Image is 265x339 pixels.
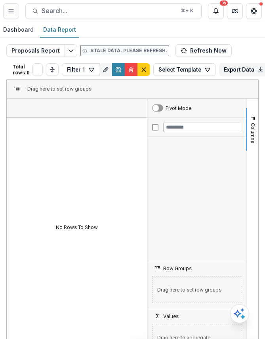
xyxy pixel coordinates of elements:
[179,6,195,15] div: ⌘ + K
[90,47,167,54] p: Stale data. Please refresh.
[208,3,224,19] button: Notifications
[27,86,92,92] span: Drag here to set row groups
[62,63,100,76] button: Filter 1
[137,63,150,76] button: default
[163,123,241,132] input: Filter Columns Input
[250,123,256,143] span: Columns
[3,3,19,19] button: Toggle Menu
[46,63,59,76] button: Toggle auto height
[25,3,202,19] button: Search...
[166,105,191,111] div: Pivot Mode
[246,3,262,19] button: Get Help
[227,3,243,19] button: Partners
[147,271,246,308] div: Row Groups
[27,86,92,92] div: Row Groups
[175,44,232,57] button: Refresh Now
[220,0,228,6] div: 35
[153,63,216,76] button: Select Template
[40,22,79,38] a: Data Report
[42,7,176,15] span: Search...
[112,63,125,76] button: Save
[65,44,77,57] button: Edit selected report
[163,265,192,271] span: Row Groups
[99,63,112,76] button: Rename
[230,304,249,323] button: Open AI Assistant
[163,313,179,319] span: Values
[152,276,241,303] span: Drag here to set row groups
[13,64,29,76] p: Total rows: 0
[40,24,79,35] div: Data Report
[125,63,137,76] button: Delete
[6,44,65,57] button: Proposals Report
